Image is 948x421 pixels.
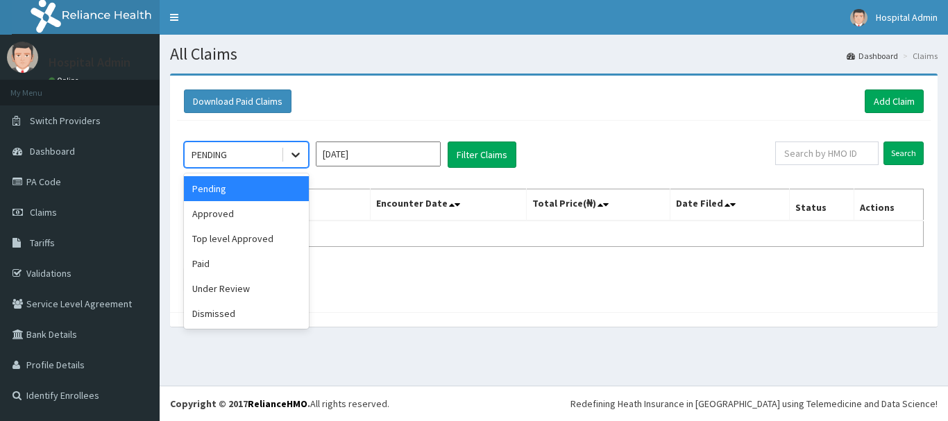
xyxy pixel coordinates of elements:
input: Select Month and Year [316,141,441,166]
footer: All rights reserved. [160,386,948,421]
a: Online [49,76,82,85]
div: Under Review [184,276,309,301]
span: Tariffs [30,237,55,249]
button: Download Paid Claims [184,89,291,113]
div: Dismissed [184,301,309,326]
button: Filter Claims [448,141,516,168]
th: Encounter Date [371,189,526,221]
th: Status [790,189,854,221]
span: Switch Providers [30,114,101,127]
th: Date Filed [670,189,790,221]
img: User Image [7,42,38,73]
input: Search [883,141,924,165]
div: Pending [184,176,309,201]
div: Paid [184,251,309,276]
strong: Copyright © 2017 . [170,397,310,410]
th: Total Price(₦) [526,189,670,221]
span: Dashboard [30,145,75,157]
div: Top level Approved [184,226,309,251]
li: Claims [899,50,938,62]
div: Approved [184,201,309,226]
th: Actions [854,189,923,221]
a: Add Claim [865,89,924,113]
div: Redefining Heath Insurance in [GEOGRAPHIC_DATA] using Telemedicine and Data Science! [570,397,938,411]
span: Claims [30,206,57,218]
div: PENDING [192,148,227,162]
h1: All Claims [170,45,938,63]
a: Dashboard [847,50,898,62]
input: Search by HMO ID [775,141,879,165]
img: User Image [850,9,867,26]
p: Hospital Admin [49,56,130,69]
a: RelianceHMO [248,397,307,410]
span: Hospital Admin [876,11,938,24]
